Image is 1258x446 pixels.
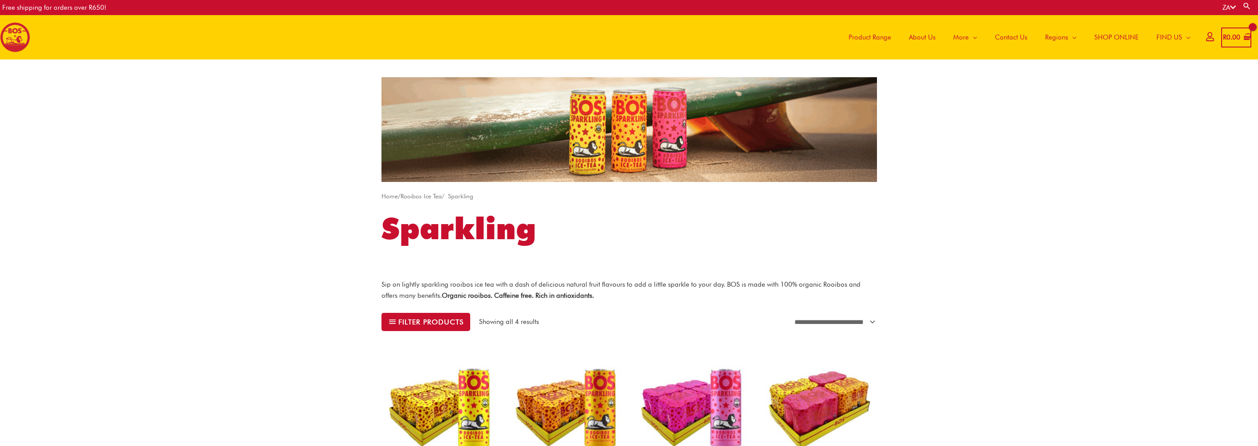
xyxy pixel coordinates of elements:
[1156,24,1182,51] span: FIND US
[849,24,891,51] span: Product Range
[401,193,442,200] a: Rooibos Ice Tea
[953,24,969,51] span: More
[900,15,944,59] a: About Us
[944,15,986,59] a: More
[442,292,594,300] strong: Organic rooibos. Caffeine free. Rich in antioxidants.
[1085,15,1148,59] a: SHOP ONLINE
[1223,33,1240,41] bdi: 0.00
[986,15,1036,59] a: Contact Us
[381,313,471,332] button: Filter products
[1242,2,1251,10] a: Search button
[381,208,877,249] h1: Sparkling
[381,279,877,301] p: Sip on lightly sparkling rooibos ice tea with a dash of delicious natural fruit flavours to add a...
[840,15,900,59] a: Product Range
[1045,24,1068,51] span: Regions
[479,317,539,327] p: Showing all 4 results
[1094,24,1139,51] span: SHOP ONLINE
[995,24,1027,51] span: Contact Us
[398,319,464,325] span: Filter products
[381,193,398,200] a: Home
[1223,4,1236,12] a: ZA
[381,77,877,182] img: sa website cateogry banner sparkling
[1223,33,1227,41] span: R
[789,316,877,329] select: Shop order
[381,191,877,202] nav: Breadcrumb
[909,24,936,51] span: About Us
[833,15,1199,59] nav: Site Navigation
[1036,15,1085,59] a: Regions
[1221,28,1251,47] a: View Shopping Cart, empty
